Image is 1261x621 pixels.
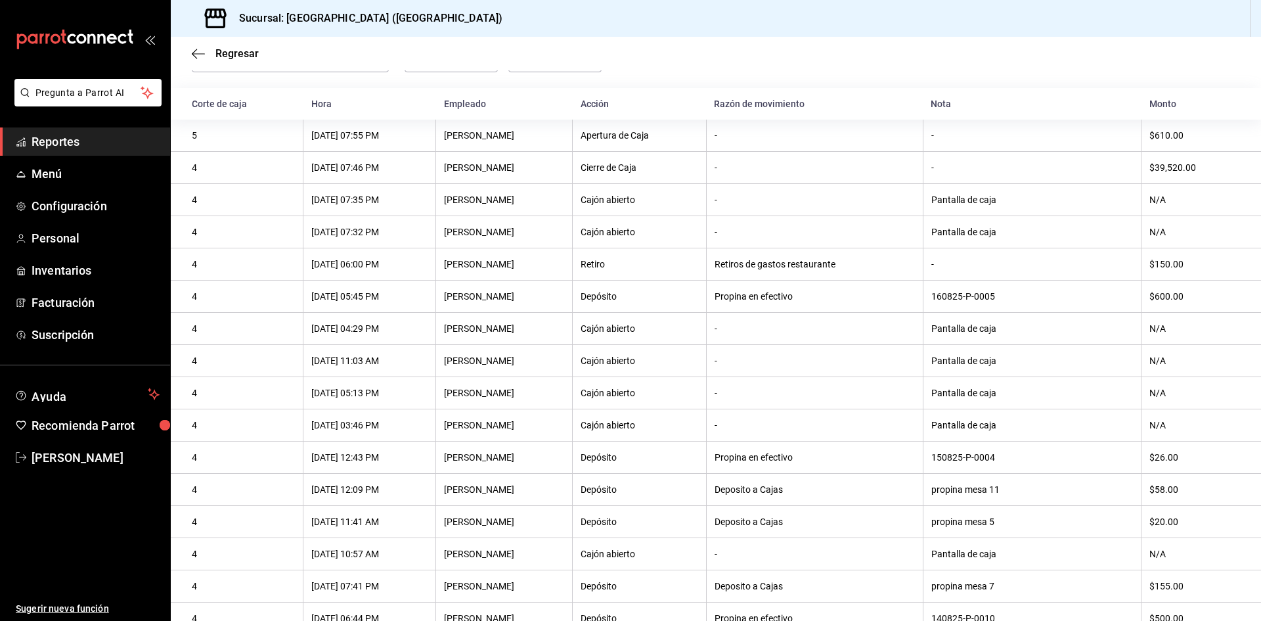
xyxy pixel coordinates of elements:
[931,130,1134,141] div: -
[931,227,1134,237] div: Pantalla de caja
[715,452,915,463] div: Propina en efectivo
[192,452,295,463] div: 4
[1149,549,1240,559] div: N/A
[931,323,1134,334] div: Pantalla de caja
[192,227,295,237] div: 4
[581,549,697,559] div: Cajón abierto
[715,517,915,527] div: Deposito a Cajas
[931,452,1134,463] div: 150825-P-0004
[581,227,697,237] div: Cajón abierto
[444,291,564,302] div: [PERSON_NAME]
[581,484,697,495] div: Depósito
[1149,452,1240,463] div: $26.00
[715,195,915,205] div: -
[35,86,141,100] span: Pregunta a Parrot AI
[581,130,697,141] div: Apertura de Caja
[192,420,295,430] div: 4
[931,549,1134,559] div: Pantalla de caja
[715,130,915,141] div: -
[1149,581,1240,591] div: $155.00
[144,34,155,45] button: open_drawer_menu
[581,452,697,463] div: Depósito
[715,227,915,237] div: -
[931,517,1134,527] div: propina mesa 5
[32,294,160,311] span: Facturación
[931,581,1134,591] div: propina mesa 7
[1149,420,1240,430] div: N/A
[715,162,915,173] div: -
[931,195,1134,205] div: Pantalla de caja
[311,549,428,559] div: [DATE] 10:57 AM
[192,323,295,334] div: 4
[931,388,1134,398] div: Pantalla de caja
[32,417,160,434] span: Recomienda Parrot
[1149,323,1240,334] div: N/A
[581,291,697,302] div: Depósito
[215,47,259,60] span: Regresar
[444,323,564,334] div: [PERSON_NAME]
[32,326,160,344] span: Suscripción
[14,79,162,106] button: Pregunta a Parrot AI
[436,88,573,120] th: Empleado
[444,581,564,591] div: [PERSON_NAME]
[311,452,428,463] div: [DATE] 12:43 PM
[581,259,697,269] div: Retiro
[32,386,143,402] span: Ayuda
[573,88,706,120] th: Acción
[192,291,295,302] div: 4
[444,227,564,237] div: [PERSON_NAME]
[192,356,295,366] div: 4
[311,356,428,366] div: [DATE] 11:03 AM
[32,133,160,150] span: Reportes
[706,88,923,120] th: Razón de movimiento
[715,356,915,366] div: -
[444,484,564,495] div: [PERSON_NAME]
[311,517,428,527] div: [DATE] 11:41 AM
[192,130,295,141] div: 5
[171,88,303,120] th: Corte de caja
[444,259,564,269] div: [PERSON_NAME]
[1149,484,1240,495] div: $58.00
[1149,259,1240,269] div: $150.00
[931,356,1134,366] div: Pantalla de caja
[311,291,428,302] div: [DATE] 05:45 PM
[1149,356,1240,366] div: N/A
[1149,291,1240,302] div: $600.00
[444,162,564,173] div: [PERSON_NAME]
[581,162,697,173] div: Cierre de Caja
[192,195,295,205] div: 4
[444,388,564,398] div: [PERSON_NAME]
[311,323,428,334] div: [DATE] 04:29 PM
[581,420,697,430] div: Cajón abierto
[715,420,915,430] div: -
[311,130,428,141] div: [DATE] 07:55 PM
[1149,130,1240,141] div: $610.00
[581,195,697,205] div: Cajón abierto
[32,165,160,183] span: Menú
[444,420,564,430] div: [PERSON_NAME]
[192,259,295,269] div: 4
[715,549,915,559] div: -
[1149,227,1240,237] div: N/A
[311,259,428,269] div: [DATE] 06:00 PM
[311,388,428,398] div: [DATE] 05:13 PM
[1149,517,1240,527] div: $20.00
[311,162,428,173] div: [DATE] 07:46 PM
[715,291,915,302] div: Propina en efectivo
[303,88,436,120] th: Hora
[931,420,1134,430] div: Pantalla de caja
[229,11,502,26] h3: Sucursal: [GEOGRAPHIC_DATA] ([GEOGRAPHIC_DATA])
[192,388,295,398] div: 4
[931,259,1134,269] div: -
[581,356,697,366] div: Cajón abierto
[192,47,259,60] button: Regresar
[581,581,697,591] div: Depósito
[931,484,1134,495] div: propina mesa 11
[931,291,1134,302] div: 160825-P-0005
[311,420,428,430] div: [DATE] 03:46 PM
[444,517,564,527] div: [PERSON_NAME]
[444,549,564,559] div: [PERSON_NAME]
[32,262,160,279] span: Inventarios
[192,549,295,559] div: 4
[715,388,915,398] div: -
